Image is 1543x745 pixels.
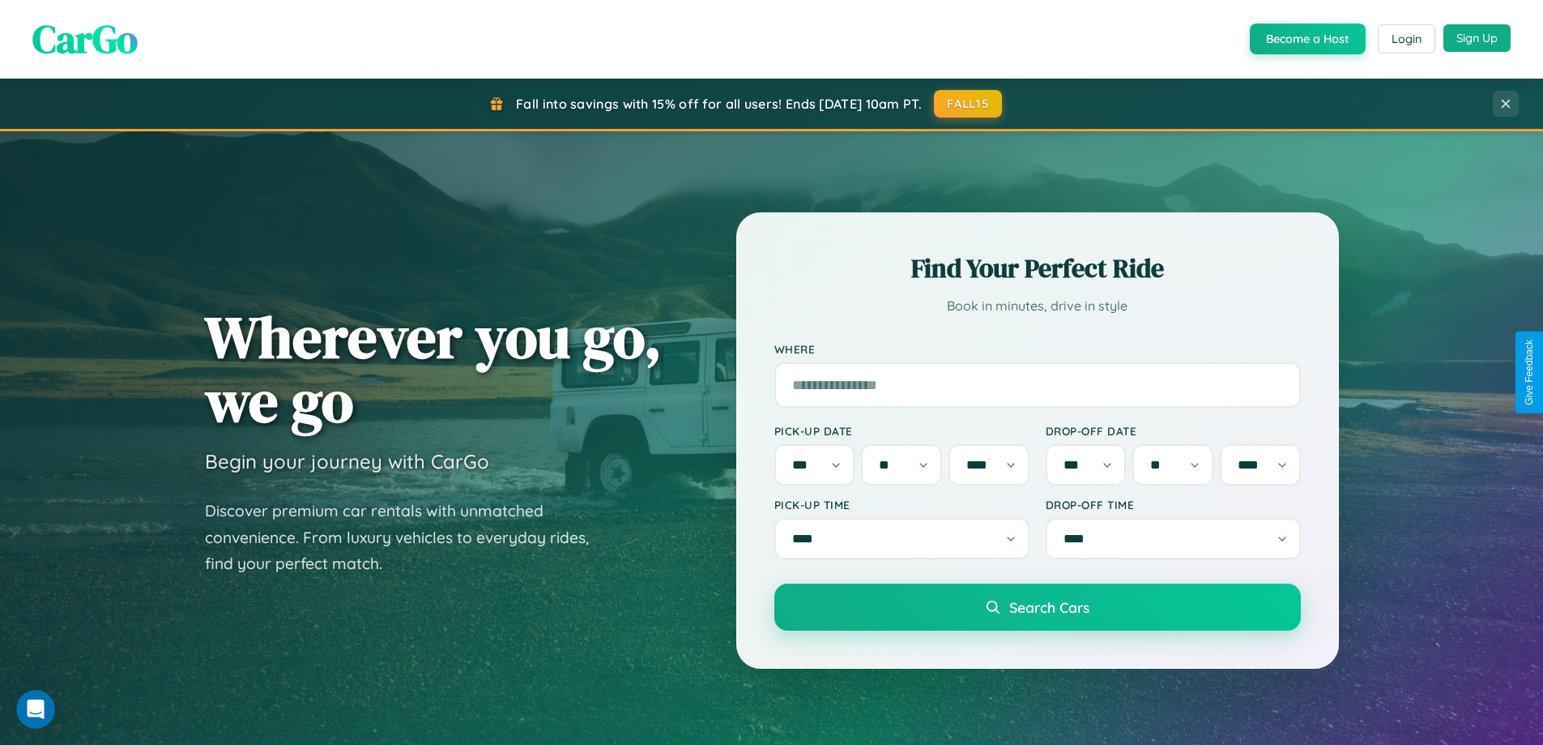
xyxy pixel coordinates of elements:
button: Search Cars [774,584,1301,631]
span: Fall into savings with 15% off for all users! Ends [DATE] 10am PT. [516,96,922,112]
span: CarGo [32,12,138,66]
button: FALL15 [934,90,1002,118]
label: Drop-off Time [1046,498,1301,512]
p: Book in minutes, drive in style [774,294,1301,318]
iframe: Intercom live chat [16,690,55,729]
button: Sign Up [1443,24,1511,52]
h1: Wherever you go, we go [205,305,662,433]
div: Give Feedback [1524,340,1535,405]
button: Become a Host [1250,24,1366,54]
label: Pick-up Time [774,498,1029,512]
h2: Find Your Perfect Ride [774,250,1301,286]
label: Pick-up Date [774,424,1029,438]
span: Search Cars [1009,598,1089,616]
p: Discover premium car rentals with unmatched convenience. From luxury vehicles to everyday rides, ... [205,498,610,577]
label: Where [774,342,1301,356]
button: Login [1378,24,1435,54]
h3: Begin your journey with CarGo [205,449,489,473]
label: Drop-off Date [1046,424,1301,438]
